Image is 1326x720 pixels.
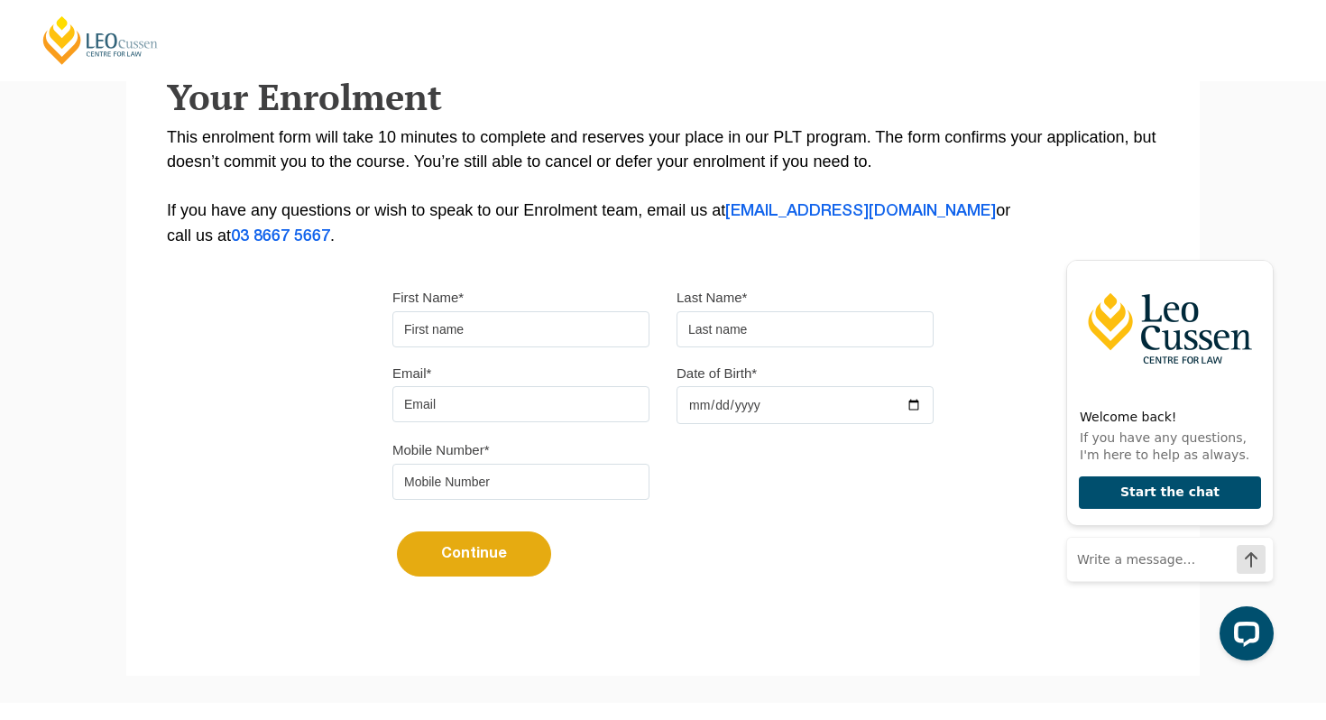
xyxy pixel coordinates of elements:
p: This enrolment form will take 10 minutes to complete and reserves your place in our PLT program. ... [167,125,1159,249]
iframe: LiveChat chat widget [1052,226,1281,675]
h2: Your Enrolment [167,77,1159,116]
label: First Name* [392,289,464,307]
input: Email [392,386,649,422]
button: Continue [397,531,551,577]
input: Last name [677,311,934,347]
a: [EMAIL_ADDRESS][DOMAIN_NAME] [725,204,996,218]
input: First name [392,311,649,347]
label: Mobile Number* [392,441,490,459]
a: 03 8667 5667 [231,229,330,244]
input: Mobile Number [392,464,649,500]
a: [PERSON_NAME] Centre for Law [41,14,161,66]
label: Email* [392,365,431,383]
label: Last Name* [677,289,747,307]
label: Date of Birth* [677,365,757,383]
